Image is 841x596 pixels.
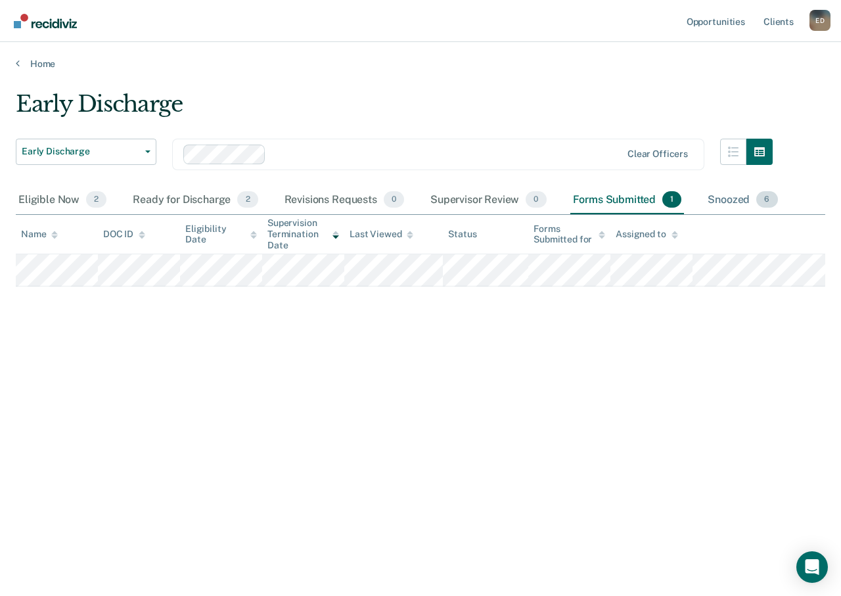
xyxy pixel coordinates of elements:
[282,186,407,215] div: Revisions Requests0
[22,146,140,157] span: Early Discharge
[809,10,830,31] button: Profile dropdown button
[16,186,109,215] div: Eligible Now2
[526,191,546,208] span: 0
[130,186,260,215] div: Ready for Discharge2
[428,186,549,215] div: Supervisor Review0
[14,14,77,28] img: Recidiviz
[384,191,404,208] span: 0
[86,191,106,208] span: 2
[237,191,258,208] span: 2
[103,229,145,240] div: DOC ID
[267,218,339,250] div: Supervision Termination Date
[21,229,58,240] div: Name
[16,91,773,128] div: Early Discharge
[627,149,688,160] div: Clear officers
[756,191,777,208] span: 6
[185,223,257,246] div: Eligibility Date
[809,10,830,31] div: E D
[16,139,156,165] button: Early Discharge
[570,186,685,215] div: Forms Submitted1
[616,229,677,240] div: Assigned to
[796,551,828,583] div: Open Intercom Messenger
[662,191,681,208] span: 1
[16,58,825,70] a: Home
[705,186,780,215] div: Snoozed6
[534,223,605,246] div: Forms Submitted for
[350,229,413,240] div: Last Viewed
[448,229,476,240] div: Status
